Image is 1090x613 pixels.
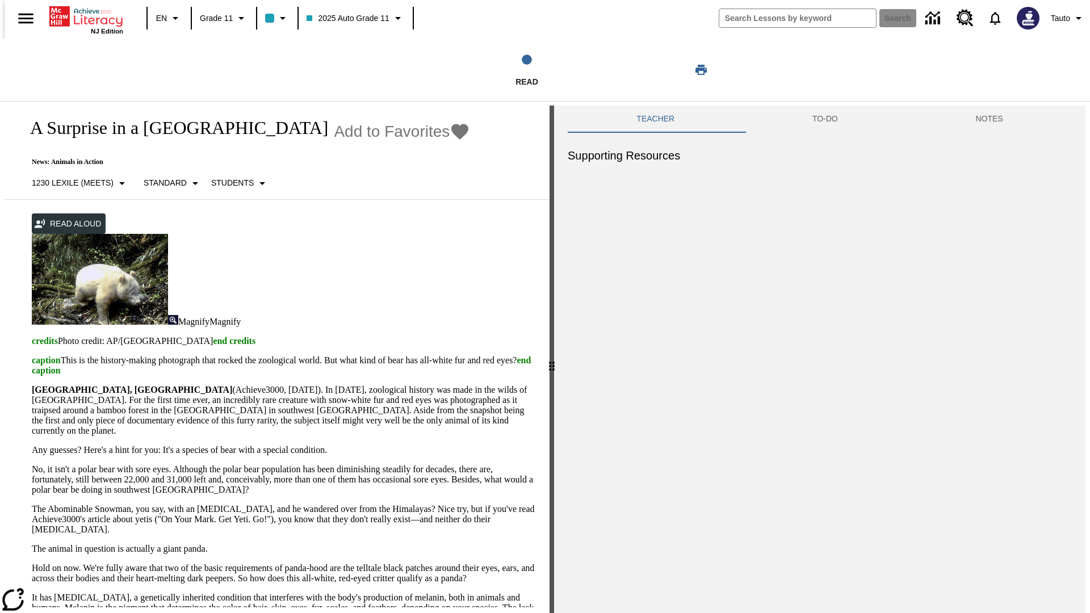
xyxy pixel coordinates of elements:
button: TO-DO [744,106,907,133]
button: Select Lexile, 1230 Lexile (Meets) [27,173,133,194]
span: Read [515,77,538,86]
span: NJ Edition [91,28,123,35]
img: Magnify [168,315,178,325]
div: Home [49,4,123,35]
button: Teacher [568,106,744,133]
button: Language: EN, Select a language [151,8,187,28]
span: Grade 11 [200,12,233,24]
button: Add to Favorites - A Surprise in a Bamboo Forest [334,121,470,141]
a: Data Center [919,3,950,34]
button: Select a new avatar [1010,3,1046,33]
span: Magnify [178,317,209,326]
p: News: Animals in Action [18,158,470,166]
p: Standard [144,177,187,189]
p: This is the history-making photograph that rocked the zoological world. But what kind of bear has... [32,355,536,376]
button: Print [683,60,719,80]
p: No, it isn't a polar bear with sore eyes. Although the polar bear population has been diminishing... [32,464,536,495]
span: 2025 Auto Grade 11 [307,12,389,24]
p: (Achieve3000, [DATE]). In [DATE], zoological history was made in the wilds of [GEOGRAPHIC_DATA]. ... [32,385,536,436]
div: reading [5,106,550,607]
span: EN [156,12,167,24]
a: Resource Center, Will open in new tab [950,3,980,33]
button: Profile/Settings [1046,8,1090,28]
span: credits [32,336,58,346]
img: Avatar [1017,7,1039,30]
button: Read step 1 of 1 [380,39,674,101]
button: Grade: Grade 11, Select a grade [195,8,253,28]
p: The Abominable Snowman, you say, with an [MEDICAL_DATA], and he wandered over from the Himalayas?... [32,504,536,535]
span: Tauto [1051,12,1070,24]
input: search field [719,9,876,27]
button: Class: 2025 Auto Grade 11, Select your class [302,8,409,28]
span: Magnify [209,317,241,326]
img: albino pandas in China are sometimes mistaken for polar bears [32,234,168,325]
a: Notifications [980,3,1010,33]
span: Add to Favorites [334,123,450,141]
p: 1230 Lexile (Meets) [32,177,114,189]
div: activity [554,106,1085,613]
p: Photo credit: AP/[GEOGRAPHIC_DATA] [32,336,536,346]
span: end caption [32,355,531,375]
span: end credits [213,336,255,346]
button: Read Aloud [32,213,106,234]
div: Instructional Panel Tabs [568,106,1072,133]
p: Hold on now. We're fully aware that two of the basic requirements of panda-hood are the telltale ... [32,563,536,583]
strong: [GEOGRAPHIC_DATA], [GEOGRAPHIC_DATA] [32,385,232,394]
button: Open side menu [9,2,43,35]
p: Any guesses? Here's a hint for you: It's a species of bear with a special condition. [32,445,536,455]
button: Select Student [207,173,274,194]
p: The animal in question is actually a giant panda. [32,544,536,554]
button: Class color is light blue. Change class color [261,8,294,28]
button: Scaffolds, Standard [139,173,207,194]
button: NOTES [907,106,1072,133]
p: Students [211,177,254,189]
h1: A Surprise in a [GEOGRAPHIC_DATA] [18,117,328,138]
span: caption [32,355,61,365]
div: Press Enter or Spacebar and then press right and left arrow keys to move the slider [550,106,554,613]
h6: Supporting Resources [568,146,1072,165]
